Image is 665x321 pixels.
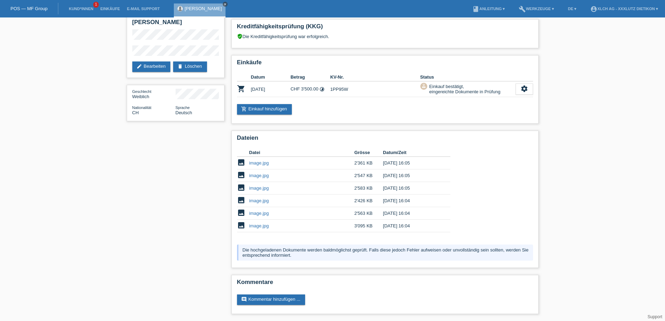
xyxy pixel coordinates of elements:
a: buildWerkzeuge ▾ [515,7,557,11]
a: bookAnleitung ▾ [469,7,508,11]
td: [DATE] 16:04 [383,207,440,220]
a: [PERSON_NAME] [185,6,222,11]
td: 2'361 KB [354,157,383,169]
a: POS — MF Group [10,6,47,11]
a: deleteLöschen [173,61,207,72]
td: 2'426 KB [354,195,383,207]
a: image.jpg [249,198,269,203]
td: 1PP95W [330,81,420,97]
span: Geschlecht [132,89,152,94]
h2: [PERSON_NAME] [132,19,219,29]
div: Die hochgeladenen Dokumente werden baldmöglichst geprüft. Falls diese jedoch Fehler aufweisen ode... [237,245,533,261]
th: Datei [249,148,354,157]
i: image [237,183,245,192]
a: image.jpg [249,173,269,178]
i: image [237,209,245,217]
a: editBearbeiten [132,61,171,72]
span: Sprache [176,105,190,110]
td: [DATE] [251,81,291,97]
a: commentKommentar hinzufügen ... [237,294,305,305]
a: Support [648,314,662,319]
i: POSP00028434 [237,85,245,93]
i: close [223,2,227,6]
a: image.jpg [249,185,269,191]
span: 1 [93,2,99,8]
i: verified_user [237,34,243,39]
a: account_circleXLCH AG - XXXLutz Dietikon ▾ [587,7,662,11]
td: 2'563 KB [354,207,383,220]
h2: Kreditfähigkeitsprüfung (KKG) [237,23,533,34]
div: Die Kreditfähigkeitsprüfung war erfolgreich. [237,34,533,44]
td: [DATE] 16:05 [383,169,440,182]
div: Weiblich [132,89,176,99]
div: Einkauf bestätigt, eingereichte Dokumente in Prüfung [427,83,501,95]
td: [DATE] 16:05 [383,157,440,169]
td: [DATE] 16:04 [383,220,440,232]
i: image [237,196,245,204]
i: book [472,6,479,13]
td: [DATE] 16:04 [383,195,440,207]
h2: Einkäufe [237,59,533,70]
a: DE ▾ [564,7,580,11]
i: settings [520,85,528,93]
th: Datum [251,73,291,81]
i: comment [241,297,247,302]
a: Einkäufe [97,7,123,11]
a: image.jpg [249,211,269,216]
i: edit [136,64,142,69]
th: Datum/Zeit [383,148,440,157]
i: image [237,171,245,179]
td: 2'547 KB [354,169,383,182]
i: account_circle [590,6,597,13]
h2: Kommentare [237,279,533,289]
i: image [237,221,245,229]
td: 2'583 KB [354,182,383,195]
th: Betrag [290,73,330,81]
span: Nationalität [132,105,152,110]
th: KV-Nr. [330,73,420,81]
td: 3'095 KB [354,220,383,232]
a: image.jpg [249,223,269,228]
i: add_shopping_cart [241,106,247,112]
a: close [223,2,228,7]
span: Deutsch [176,110,192,115]
a: E-Mail Support [124,7,163,11]
th: Grösse [354,148,383,157]
td: [DATE] 16:05 [383,182,440,195]
i: image [237,158,245,167]
span: Schweiz [132,110,139,115]
a: add_shopping_cartEinkauf hinzufügen [237,104,292,115]
a: image.jpg [249,160,269,166]
i: approval [421,83,426,88]
i: Fixe Raten - Zinsübernahme durch Kunde (12 Raten) [319,87,325,92]
i: build [519,6,526,13]
h2: Dateien [237,134,533,145]
th: Status [420,73,516,81]
i: delete [177,64,183,69]
td: CHF 3'500.00 [290,81,330,97]
a: Kund*innen [65,7,97,11]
